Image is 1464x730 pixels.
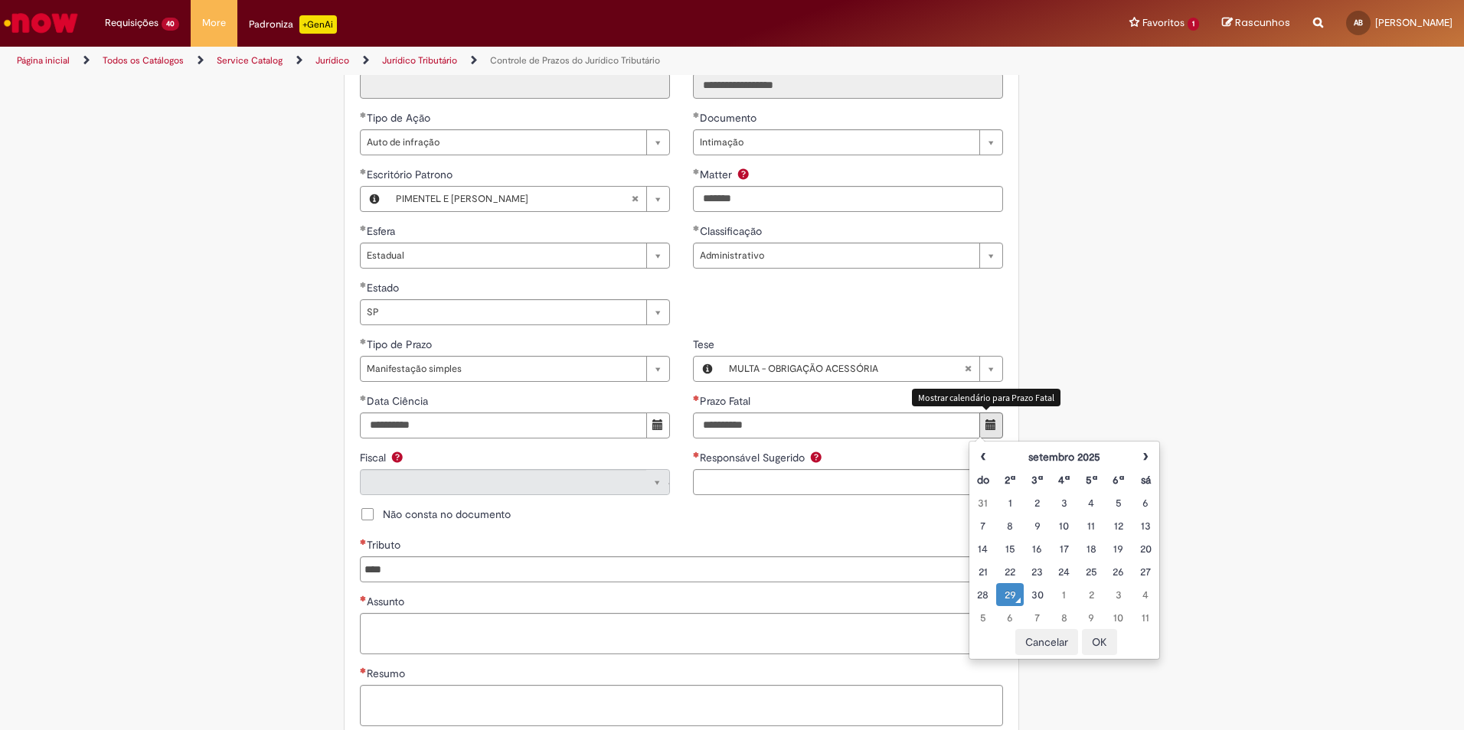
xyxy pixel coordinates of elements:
span: AB [1354,18,1363,28]
button: Tese, Visualizar este registro MULTA - OBRIGAÇÃO ACESSÓRIA [694,357,721,381]
span: 40 [162,18,179,31]
th: Sexta-feira [1105,468,1132,491]
span: Tipo de Ação [367,111,433,125]
div: 11 September 2025 Thursday [1082,518,1101,533]
span: Obrigatório Preenchido [360,338,367,344]
span: Rascunhos [1235,15,1290,30]
label: Somente leitura - Fiscal [360,450,407,465]
input: Empresa [360,73,670,99]
div: 13 September 2025 Saturday [1136,518,1155,533]
span: 1 [1188,18,1199,31]
input: Prazo Fatal [693,412,980,438]
div: 01 October 2025 Wednesday [1054,587,1073,602]
span: Obrigatório Preenchido [360,395,367,401]
span: Obrigatório Preenchido [360,282,367,288]
div: 08 September 2025 Monday [1000,518,1019,533]
span: PIMENTEL E [PERSON_NAME] [396,187,631,211]
div: 17 September 2025 Wednesday [1054,541,1073,556]
span: Obrigatório Preenchido [693,112,700,118]
div: 20 September 2025 Saturday [1136,541,1155,556]
th: Terça-feira [1024,468,1051,491]
span: SP [367,300,639,324]
div: 30 September 2025 Tuesday [1028,587,1047,602]
span: Necessários - Escritório Patrono [367,168,456,181]
button: Cancelar [1015,629,1078,655]
div: 12 September 2025 Friday [1109,518,1128,533]
div: 14 September 2025 Sunday [973,541,992,556]
abbr: Limpar campo Tese [956,357,979,381]
button: Escritório Patrono, Visualizar este registro PIMENTEL E ROHENKOHL [361,187,388,211]
div: 02 September 2025 Tuesday [1028,495,1047,510]
span: Tributo [367,538,404,552]
span: Necessários [693,451,700,458]
div: 04 October 2025 Saturday [1136,587,1155,602]
span: Ajuda para Responsável Sugerido [807,451,825,463]
div: 10 September 2025 Wednesday [1054,518,1073,533]
div: 08 October 2025 Wednesday [1054,610,1073,625]
span: Estadual [367,243,639,268]
span: MULTA - OBRIGAÇÃO ACESSÓRIA [729,357,964,381]
th: setembro 2025. Alternar mês [996,445,1132,468]
span: Resumo [367,666,408,680]
div: 21 September 2025 Sunday [973,564,992,579]
span: Obrigatório Preenchido [693,168,700,174]
span: Auto de infração [367,130,639,155]
span: Matter [700,168,735,181]
span: [PERSON_NAME] [1375,16,1453,29]
span: Somente leitura - Responsável Sugerido [700,451,808,464]
div: Mostrar calendário para Prazo Fatal [912,389,1060,406]
span: Ajuda para Fiscal [388,451,407,463]
span: Obrigatório Preenchido [693,225,700,231]
textarea: Resumo [360,685,1003,726]
input: Data Ciência 26 September 2025 Friday [360,412,647,438]
div: 11 October 2025 Saturday [1136,610,1155,625]
div: 09 September 2025 Tuesday [1028,518,1047,533]
span: Manifestação simples [367,357,639,381]
div: Escolher data [969,441,1160,660]
a: Rascunhos [1222,16,1290,31]
span: Intimação [700,130,972,155]
div: 06 September 2025 Saturday [1136,495,1155,510]
a: Jurídico Tributário [382,54,457,67]
div: 06 October 2025 Monday [1000,610,1019,625]
div: 23 September 2025 Tuesday [1028,564,1047,579]
div: 03 October 2025 Friday [1109,587,1128,602]
div: 01 September 2025 Monday [1000,495,1019,510]
div: 04 September 2025 Thursday [1082,495,1101,510]
div: Padroniza [249,15,337,34]
span: Obrigatório Preenchido [360,168,367,174]
a: PIMENTEL E [PERSON_NAME]Limpar campo Escritório Patrono [388,187,669,211]
div: 27 September 2025 Saturday [1136,564,1155,579]
th: Domingo [969,468,996,491]
button: Mostrar calendário para Data Ciência [646,412,670,438]
label: Responsável Sugerido [693,450,826,465]
p: +GenAi [299,15,337,34]
a: Todos os Catálogos [103,54,184,67]
span: Ajuda para Matter [734,168,753,180]
span: Necessários [360,595,367,601]
span: Tipo de Prazo [367,337,435,351]
span: Favoritos [1142,15,1185,31]
a: Limpar campo Fiscal [360,469,670,495]
input: Matter [693,186,1003,212]
input: CNPJ [693,73,1003,99]
div: 10 October 2025 Friday [1109,610,1128,625]
span: Data Ciência [367,394,431,408]
div: 31 August 2025 Sunday [973,495,992,510]
span: Classificação [700,224,765,238]
th: Quarta-feira [1051,468,1077,491]
span: Tese [693,337,717,351]
div: 09 October 2025 Thursday [1082,610,1101,625]
span: More [202,15,226,31]
span: Esfera [367,224,398,238]
ul: Trilhas de página [11,47,965,75]
th: Quinta-feira [1078,468,1105,491]
button: Mostrar calendário para Prazo Fatal [979,412,1003,438]
div: 16 September 2025 Tuesday [1028,541,1047,556]
div: 02 October 2025 Thursday [1082,587,1101,602]
span: Obrigatório Preenchido [360,225,367,231]
span: Requisições [105,15,158,31]
div: 05 September 2025 Friday [1109,495,1128,510]
a: Página inicial [17,54,70,67]
span: Não consta no documento [383,507,511,522]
